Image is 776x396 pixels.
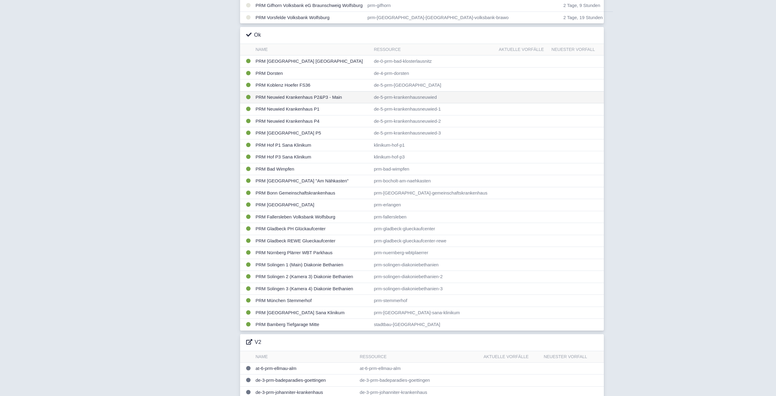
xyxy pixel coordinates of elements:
td: PRM [GEOGRAPHIC_DATA] [GEOGRAPHIC_DATA] [253,55,371,68]
span: 2 Tage, 19 Stunden [564,15,603,20]
td: klinikum-hof-p1 [371,139,496,151]
td: PRM Solingen 2 (Kamera 3) Diakonie Bethanien [253,271,371,283]
td: prm-nuernberg-wbtplaerrer [371,247,496,259]
td: PRM Bamberg Tiefgarage Mitte [253,319,371,331]
td: prm-erlangen [371,199,496,211]
td: PRM Solingen 1 (Main) Diakonie Bethanien [253,259,371,271]
span: 2 Tage, 9 Stunden [564,3,600,8]
td: PRM München Stemmerhof [253,295,371,307]
th: Neuester Vorfall [541,351,604,363]
th: Name [253,351,357,363]
td: de-5-prm-[GEOGRAPHIC_DATA] [371,79,496,92]
td: PRM Koblenz Hoefer FS36 [253,79,371,92]
td: prm-[GEOGRAPHIC_DATA]-gemeinschaftskrankenhaus [371,187,496,199]
td: stadtbau-[GEOGRAPHIC_DATA] [371,319,496,331]
td: de-0-prm-bad-klosterlausnitz [371,55,496,68]
h3: Ok [246,32,261,38]
td: PRM Neuwied Krankenhaus P1 [253,103,371,115]
td: PRM Vorsfelde Volksbank Wolfsburg [253,12,365,23]
td: PRM [GEOGRAPHIC_DATA] "Am Nähkasten" [253,175,371,187]
td: PRM Dorsten [253,67,371,79]
td: at-6-prm-ellmau-alm [357,362,481,374]
td: prm-solingen-diakoniebethanien-3 [371,283,496,295]
td: PRM Bad Wimpfen [253,163,371,175]
td: prm-[GEOGRAPHIC_DATA]-[GEOGRAPHIC_DATA]-volksbank-brawo [365,12,511,23]
td: de-3-prm-badeparadies-goettingen [357,374,481,387]
td: at-6-prm-ellmau-alm [253,362,357,374]
td: PRM Hof P3 Sana Klinikum [253,151,371,163]
th: Neuester Vorfall [549,44,604,55]
td: PRM Gladbeck PH Glückaufcenter [253,223,371,235]
td: de-5-prm-krankenhausneuwied-2 [371,115,496,127]
td: prm-[GEOGRAPHIC_DATA]-sana-klinikum [371,307,496,319]
td: prm-fallersleben [371,211,496,223]
td: PRM Neuwied Krankenhaus P2&P3 - Main [253,91,371,103]
td: de-3-prm-badeparadies-goettingen [253,374,357,387]
td: de-5-prm-krankenhausneuwied-3 [371,127,496,139]
td: PRM Solingen 3 (Kamera 4) Diakonie Bethanien [253,283,371,295]
td: PRM Gladbeck REWE Glueckaufcenter [253,235,371,247]
td: prm-solingen-diakoniebethanien-2 [371,271,496,283]
td: prm-bocholt-am-naehkasten [371,175,496,187]
td: klinikum-hof-p3 [371,151,496,163]
td: de-5-prm-krankenhausneuwied-1 [371,103,496,115]
td: PRM [GEOGRAPHIC_DATA] P5 [253,127,371,139]
td: prm-gladbeck-glueckaufcenter-rewe [371,235,496,247]
td: PRM [GEOGRAPHIC_DATA] Sana Klinikum [253,307,371,319]
td: PRM Nürnberg Plärrer WBT Parkhaus [253,247,371,259]
th: Ressource [371,44,496,55]
td: prm-solingen-diakoniebethanien [371,259,496,271]
td: prm-gladbeck-glueckaufcenter [371,223,496,235]
th: Name [253,44,371,55]
td: de-4-prm-dorsten [371,67,496,79]
td: PRM [GEOGRAPHIC_DATA] [253,199,371,211]
td: PRM Bonn Gemeinschaftskrankenhaus [253,187,371,199]
th: Aktuelle Vorfälle [481,351,541,363]
th: Aktuelle Vorfälle [497,44,549,55]
td: prm-stemmerhof [371,295,496,307]
td: de-5-prm-krankenhausneuwied [371,91,496,103]
td: prm-bad-wimpfen [371,163,496,175]
th: Ressource [357,351,481,363]
td: PRM Neuwied Krankenhaus P4 [253,115,371,127]
td: PRM Fallersleben Volksbank Wolfsburg [253,211,371,223]
h3: V2 [246,339,261,346]
td: PRM Hof P1 Sana Klinikum [253,139,371,151]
